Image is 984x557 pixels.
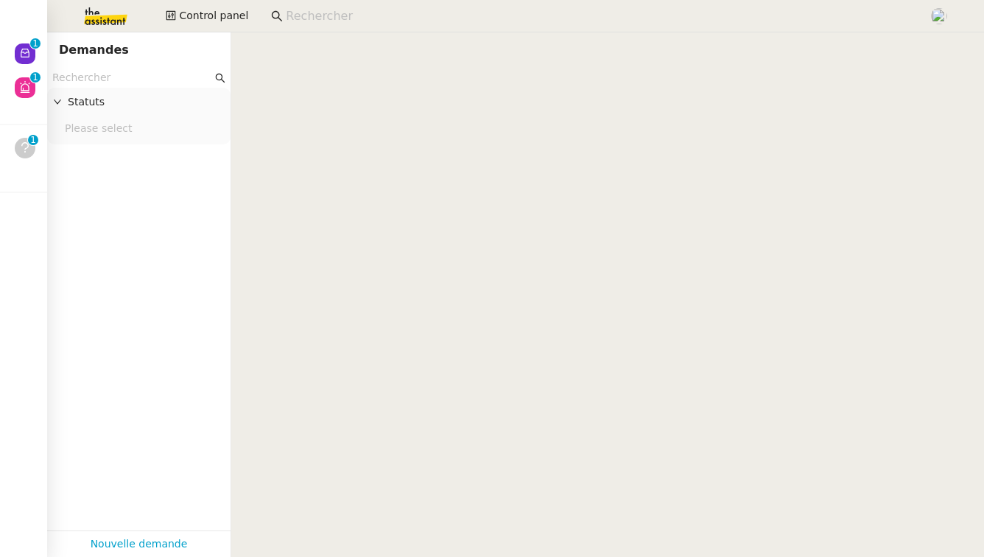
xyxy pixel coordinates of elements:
div: Statuts [47,88,231,116]
img: users%2FPPrFYTsEAUgQy5cK5MCpqKbOX8K2%2Favatar%2FCapture%20d%E2%80%99e%CC%81cran%202023-06-05%20a%... [931,8,947,24]
span: Control panel [179,7,248,24]
nz-page-header-title: Demandes [59,40,129,60]
input: Rechercher [52,69,212,86]
p: 1 [32,72,38,85]
nz-badge-sup: 1 [30,72,41,83]
button: Control panel [157,6,257,27]
a: Nouvelle demande [91,536,188,553]
nz-badge-sup: 1 [28,135,38,145]
input: Rechercher [286,7,914,27]
nz-badge-sup: 1 [30,38,41,49]
span: Statuts [68,94,225,111]
p: 1 [30,135,36,148]
p: 1 [32,38,38,52]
